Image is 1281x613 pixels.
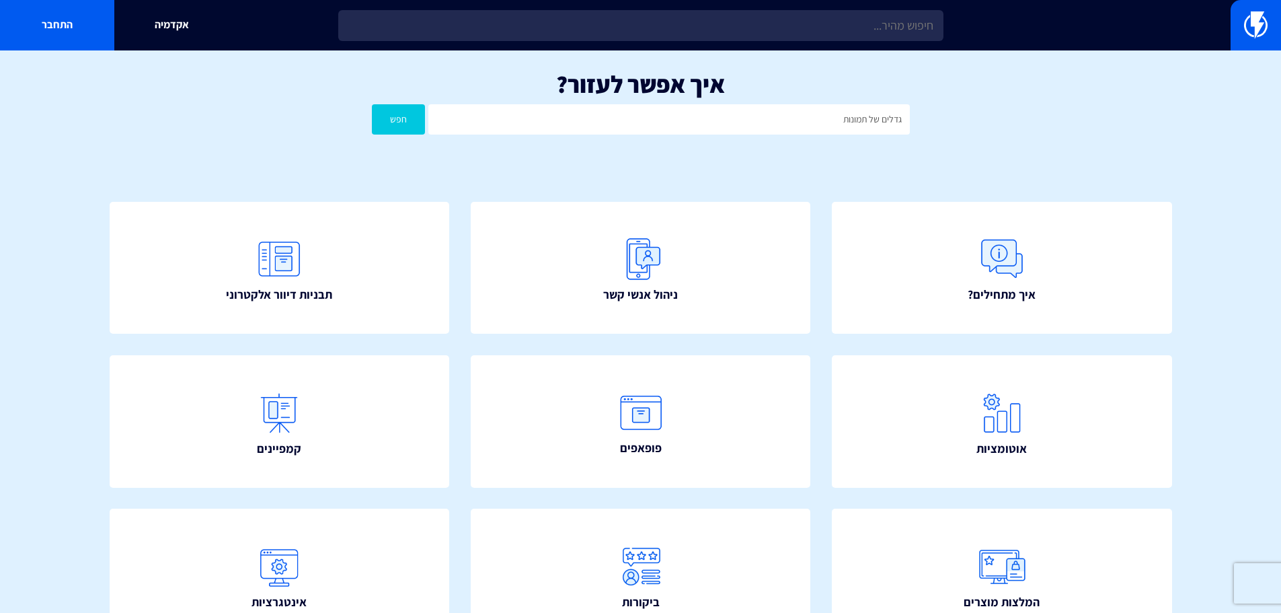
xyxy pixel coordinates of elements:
[251,593,307,611] span: אינטגרציות
[110,202,450,334] a: תבניות דיוור אלקטרוני
[257,440,301,458] span: קמפיינים
[976,440,1027,458] span: אוטומציות
[968,286,1036,303] span: איך מתחילים?
[832,355,1172,488] a: אוטומציות
[603,286,678,303] span: ניהול אנשי קשר
[372,104,426,135] button: חפש
[622,593,660,611] span: ביקורות
[964,593,1040,611] span: המלצות מוצרים
[338,10,943,41] input: חיפוש מהיר...
[471,202,811,334] a: ניהול אנשי קשר
[471,355,811,488] a: פופאפים
[832,202,1172,334] a: איך מתחילים?
[226,286,332,303] span: תבניות דיוור אלקטרוני
[620,439,662,457] span: פופאפים
[428,104,909,135] input: חיפוש
[110,355,450,488] a: קמפיינים
[20,71,1261,98] h1: איך אפשר לעזור?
